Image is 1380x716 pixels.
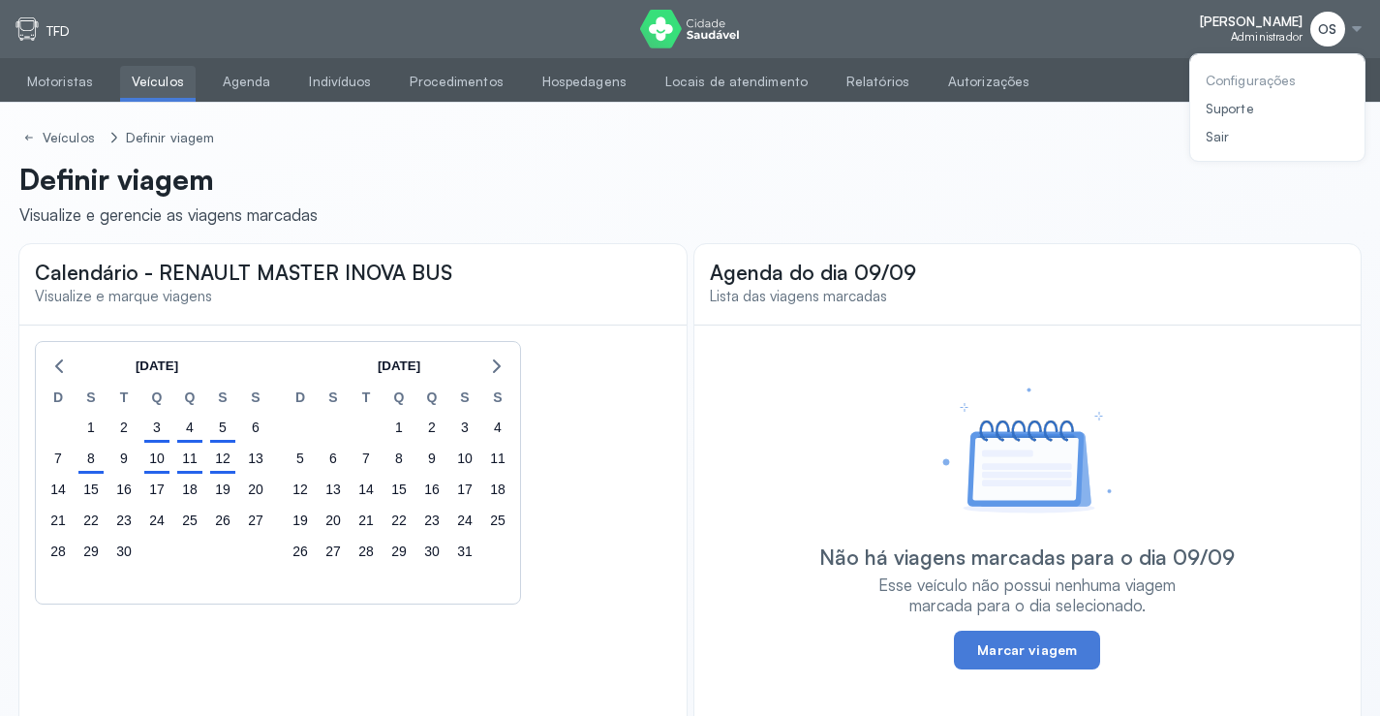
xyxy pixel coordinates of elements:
[15,17,39,41] img: tfd.svg
[819,545,1235,570] div: Não há viagens marcadas para o dia 09/09
[45,476,72,503] div: domingo, 14 de set. de 2025
[211,66,283,98] a: Agenda
[484,445,511,472] div: sábado, 11 de out. de 2025
[110,445,138,472] div: terça-feira, 9 de set. de 2025
[418,476,445,503] div: quinta-feira, 16 de out. de 2025
[77,414,105,441] div: segunda-feira, 1 de set. de 2025
[143,445,170,472] div: quarta-feira, 10 de set. de 2025
[320,445,347,472] div: segunda-feira, 6 de out. de 2025
[136,352,178,381] span: [DATE]
[451,476,478,503] div: sexta-feira, 17 de out. de 2025
[126,130,214,146] div: Definir viagem
[176,476,203,503] div: quinta-feira, 18 de set. de 2025
[287,445,314,472] div: domingo, 5 de out. de 2025
[385,507,413,534] div: quarta-feira, 22 de out. de 2025
[654,66,819,98] a: Locais de atendimento
[1206,129,1296,145] div: Sair
[385,476,413,503] div: quarta-feira, 15 de out. de 2025
[370,352,428,381] button: [DATE]
[35,287,212,305] span: Visualize e marque viagens
[143,476,170,503] div: quarta-feira, 17 de set. de 2025
[110,538,138,565] div: terça-feira, 30 de set. de 2025
[143,507,170,534] div: quarta-feira, 24 de set. de 2025
[176,507,203,534] div: quinta-feira, 25 de set. de 2025
[287,538,314,565] div: domingo, 26 de out. de 2025
[481,387,514,412] div: S
[378,352,420,381] span: [DATE]
[15,66,105,98] a: Motoristas
[398,66,514,98] a: Procedimentos
[77,445,105,472] div: segunda-feira, 8 de set. de 2025
[128,352,186,381] button: [DATE]
[45,538,72,565] div: domingo, 28 de set. de 2025
[297,66,383,98] a: Indivíduos
[317,387,350,412] div: S
[353,538,380,565] div: terça-feira, 28 de out. de 2025
[484,507,511,534] div: sábado, 25 de out. de 2025
[107,387,140,412] div: T
[448,387,481,412] div: S
[19,204,318,225] div: Visualize e gerencie as viagens marcadas
[954,631,1100,669] button: Marcar viagem
[640,10,740,48] img: logo do Cidade Saudável
[209,414,236,441] div: sexta-feira, 5 de set. de 2025
[385,538,413,565] div: quarta-feira, 29 de out. de 2025
[287,476,314,503] div: domingo, 12 de out. de 2025
[206,387,239,412] div: S
[484,414,511,441] div: sábado, 4 de out. de 2025
[531,66,638,98] a: Hospedagens
[45,507,72,534] div: domingo, 21 de set. de 2025
[242,445,269,472] div: sábado, 13 de set. de 2025
[451,507,478,534] div: sexta-feira, 24 de out. de 2025
[45,445,72,472] div: domingo, 7 de set. de 2025
[35,260,452,285] span: Calendário - RENAULT MASTER INOVA BUS
[835,66,921,98] a: Relatórios
[418,538,445,565] div: quinta-feira, 30 de out. de 2025
[385,414,413,441] div: quarta-feira, 1 de out. de 2025
[287,507,314,534] div: domingo, 19 de out. de 2025
[209,507,236,534] div: sexta-feira, 26 de set. de 2025
[110,507,138,534] div: terça-feira, 23 de set. de 2025
[19,126,103,150] a: Veículos
[43,130,99,146] div: Veículos
[122,126,218,150] a: Definir viagem
[110,414,138,441] div: terça-feira, 2 de set. de 2025
[176,414,203,441] div: quinta-feira, 4 de set. de 2025
[173,387,206,412] div: Q
[383,387,415,412] div: Q
[1206,101,1296,117] div: Suporte
[942,388,1112,514] img: Imagem de que indica que não há viagens marcadas
[42,387,75,412] div: D
[77,538,105,565] div: segunda-feira, 29 de set. de 2025
[242,507,269,534] div: sábado, 27 de set. de 2025
[176,445,203,472] div: quinta-feira, 11 de set. de 2025
[320,507,347,534] div: segunda-feira, 20 de out. de 2025
[77,476,105,503] div: segunda-feira, 15 de set. de 2025
[140,387,173,412] div: Q
[418,507,445,534] div: quinta-feira, 23 de out. de 2025
[284,387,317,412] div: D
[209,445,236,472] div: sexta-feira, 12 de set. de 2025
[353,476,380,503] div: terça-feira, 14 de out. de 2025
[451,414,478,441] div: sexta-feira, 3 de out. de 2025
[209,476,236,503] div: sexta-feira, 19 de set. de 2025
[710,287,887,305] span: Lista das viagens marcadas
[120,66,196,98] a: Veículos
[710,260,916,285] span: Agenda do dia 09/09
[239,387,272,412] div: S
[242,476,269,503] div: sábado, 20 de set. de 2025
[46,23,70,40] p: TFD
[484,476,511,503] div: sábado, 18 de out. de 2025
[320,538,347,565] div: segunda-feira, 27 de out. de 2025
[77,507,105,534] div: segunda-feira, 22 de set. de 2025
[110,476,138,503] div: terça-feira, 16 de set. de 2025
[19,162,318,197] p: Definir viagem
[385,445,413,472] div: quarta-feira, 8 de out. de 2025
[353,445,380,472] div: terça-feira, 7 de out. de 2025
[451,538,478,565] div: sexta-feira, 31 de out. de 2025
[415,387,448,412] div: Q
[350,387,383,412] div: T
[320,476,347,503] div: segunda-feira, 13 de out. de 2025
[353,507,380,534] div: terça-feira, 21 de out. de 2025
[878,575,1177,616] div: Esse veículo não possui nenhuma viagem marcada para o dia selecionado.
